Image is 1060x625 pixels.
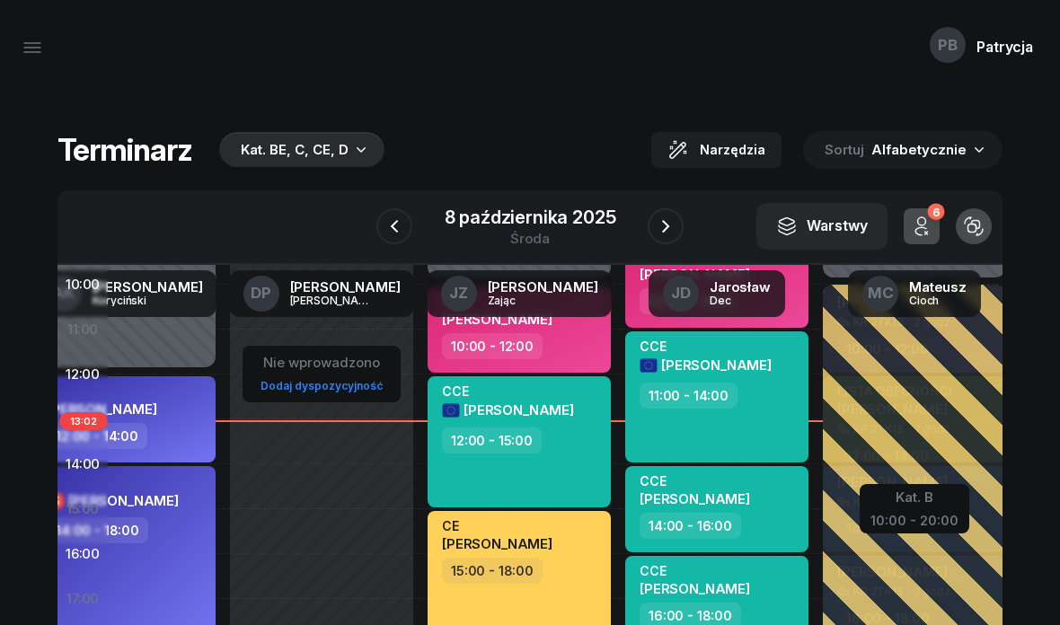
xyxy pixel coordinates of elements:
[870,509,958,528] div: 10:00 - 20:00
[640,383,738,409] div: 11:00 - 14:00
[640,473,750,489] div: CCE
[57,442,108,487] div: 14:00
[870,486,958,528] button: Kat. B10:00 - 20:00
[640,580,750,597] span: [PERSON_NAME]
[57,532,108,577] div: 16:00
[776,215,868,238] div: Warstwy
[57,487,108,532] div: 15:00
[57,134,192,166] h1: Terminarz
[57,352,108,397] div: 12:00
[59,412,108,430] span: 13:02
[671,286,691,301] span: JD
[253,348,390,401] button: Nie wprowadzonoDodaj dyspozycyjność
[241,139,349,161] div: Kat. BE, C, CE, D
[57,262,108,307] div: 10:00
[442,558,543,584] div: 15:00 - 18:00
[976,40,1033,54] div: Patrycja
[214,132,384,168] button: Kat. BE, C, CE, D
[68,492,179,509] span: [PERSON_NAME]
[700,139,765,161] span: Narzędzia
[427,270,613,317] a: JZ[PERSON_NAME]Zając
[803,131,1003,169] button: Sortuj Alfabetycznie
[229,270,415,317] a: DP[PERSON_NAME][PERSON_NAME]
[938,38,958,53] span: PB
[909,280,967,294] div: Mateusz
[756,203,888,250] button: Warstwy
[253,375,390,396] a: Dodaj dyspozycyjność
[868,286,894,301] span: MC
[31,270,217,317] a: AK[PERSON_NAME]Koryciński
[640,339,772,354] div: CCE
[442,535,552,552] span: [PERSON_NAME]
[57,577,108,621] div: 17:00
[927,204,944,221] div: 6
[909,295,967,306] div: Cioch
[640,563,750,578] div: CCE
[47,473,179,489] div: D
[848,270,981,317] a: MCMateuszCioch
[710,280,771,294] div: Jarosław
[93,295,179,306] div: Koryciński
[93,280,203,294] div: [PERSON_NAME]
[57,307,108,352] div: 11:00
[871,141,967,158] span: Alfabetycznie
[253,351,390,374] div: Nie wprowadzono
[710,295,771,306] div: Dec
[57,397,108,442] div: 13:00
[442,333,543,359] div: 10:00 - 12:00
[290,295,376,306] div: [PERSON_NAME]
[442,518,552,533] div: CE
[651,132,782,168] button: Narzędzia
[442,383,574,399] div: CCE
[290,280,401,294] div: [PERSON_NAME]
[488,295,574,306] div: Zając
[661,357,772,374] span: [PERSON_NAME]
[904,208,940,244] button: 6
[825,138,868,162] span: Sortuj
[445,232,616,245] div: środa
[488,280,598,294] div: [PERSON_NAME]
[442,427,542,453] div: 12:00 - 15:00
[640,490,750,507] span: [PERSON_NAME]
[251,286,271,301] span: DP
[640,513,741,539] div: 14:00 - 16:00
[449,286,468,301] span: JZ
[445,208,616,226] div: 8 października 2025
[870,486,958,509] div: Kat. B
[649,270,785,317] a: JDJarosławDec
[464,401,574,418] span: [PERSON_NAME]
